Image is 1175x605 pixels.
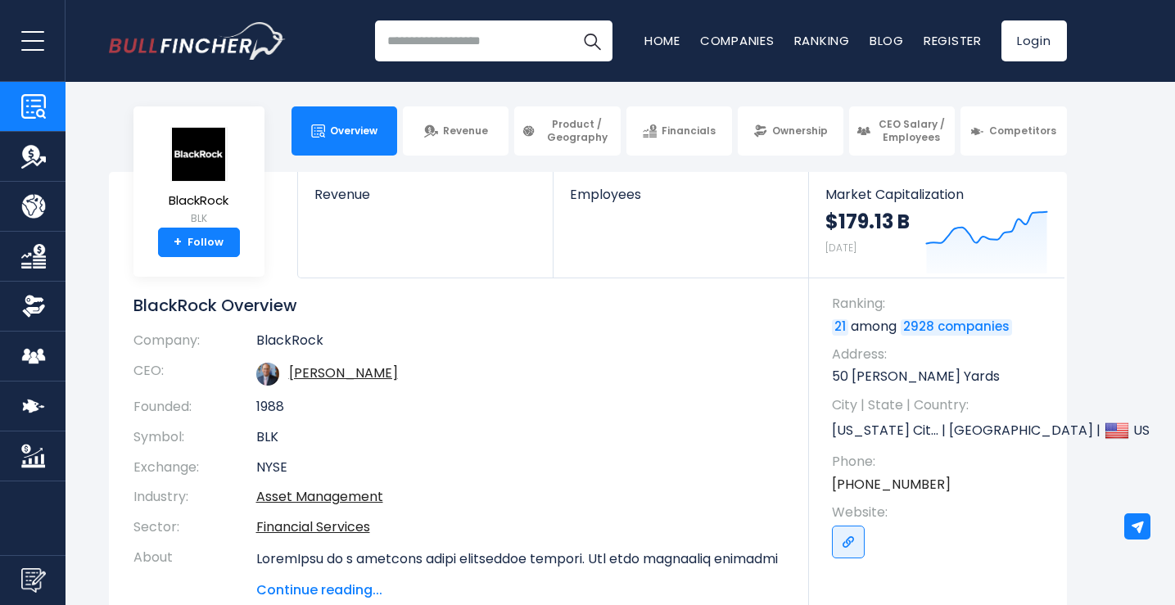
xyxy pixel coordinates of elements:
a: Revenue [298,172,553,230]
th: Exchange: [133,453,256,483]
a: Register [924,32,982,49]
a: Go to link [832,526,865,558]
img: Ownership [21,294,46,318]
span: Website: [832,503,1051,521]
span: Overview [330,124,377,138]
a: BlackRock BLK [168,126,229,228]
span: Employees [570,187,792,202]
span: Financials [662,124,716,138]
small: [DATE] [825,241,856,255]
span: Revenue [443,124,488,138]
small: BLK [169,211,228,226]
th: About [133,543,256,600]
span: City | State | Country: [832,396,1051,414]
th: Symbol: [133,422,256,453]
a: CEO Salary / Employees [849,106,955,156]
span: Ranking: [832,295,1051,313]
th: CEO: [133,356,256,392]
span: Market Capitalization [825,187,1048,202]
th: Sector: [133,512,256,543]
p: 50 [PERSON_NAME] Yards [832,368,1051,386]
a: ceo [289,363,398,382]
span: Revenue [314,187,536,202]
a: Go to homepage [109,22,285,60]
a: Ranking [794,32,850,49]
span: BlackRock [169,194,228,208]
p: among [832,318,1051,336]
span: Product / Geography [540,118,612,143]
th: Company: [133,332,256,356]
td: BLK [256,422,784,453]
button: Search [572,20,612,61]
span: Phone: [832,453,1051,471]
th: Founded: [133,392,256,422]
a: Companies [700,32,775,49]
a: 2928 companies [901,319,1012,336]
a: Financial Services [256,517,370,536]
a: Revenue [403,106,508,156]
a: Employees [554,172,808,230]
a: Financials [626,106,732,156]
img: Bullfincher logo [109,22,286,60]
span: Continue reading... [256,580,784,600]
td: BlackRock [256,332,784,356]
a: 21 [832,319,848,336]
a: Market Capitalization $179.13 B [DATE] [809,172,1064,278]
td: NYSE [256,453,784,483]
a: Overview [291,106,397,156]
span: CEO Salary / Employees [875,118,947,143]
p: [US_STATE] Cit... | [GEOGRAPHIC_DATA] | US [832,418,1051,443]
a: +Follow [158,228,240,257]
span: Address: [832,345,1051,363]
a: Home [644,32,680,49]
h1: BlackRock Overview [133,295,784,316]
a: [PHONE_NUMBER] [832,476,951,494]
a: Competitors [960,106,1066,156]
strong: + [174,235,182,250]
img: larry-fink.jpg [256,363,279,386]
strong: $179.13 B [825,209,910,234]
span: Competitors [989,124,1056,138]
a: Asset Management [256,487,383,506]
a: Blog [870,32,904,49]
th: Industry: [133,482,256,512]
a: Product / Geography [514,106,620,156]
a: Ownership [738,106,843,156]
span: Ownership [772,124,828,138]
a: Login [1001,20,1067,61]
td: 1988 [256,392,784,422]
